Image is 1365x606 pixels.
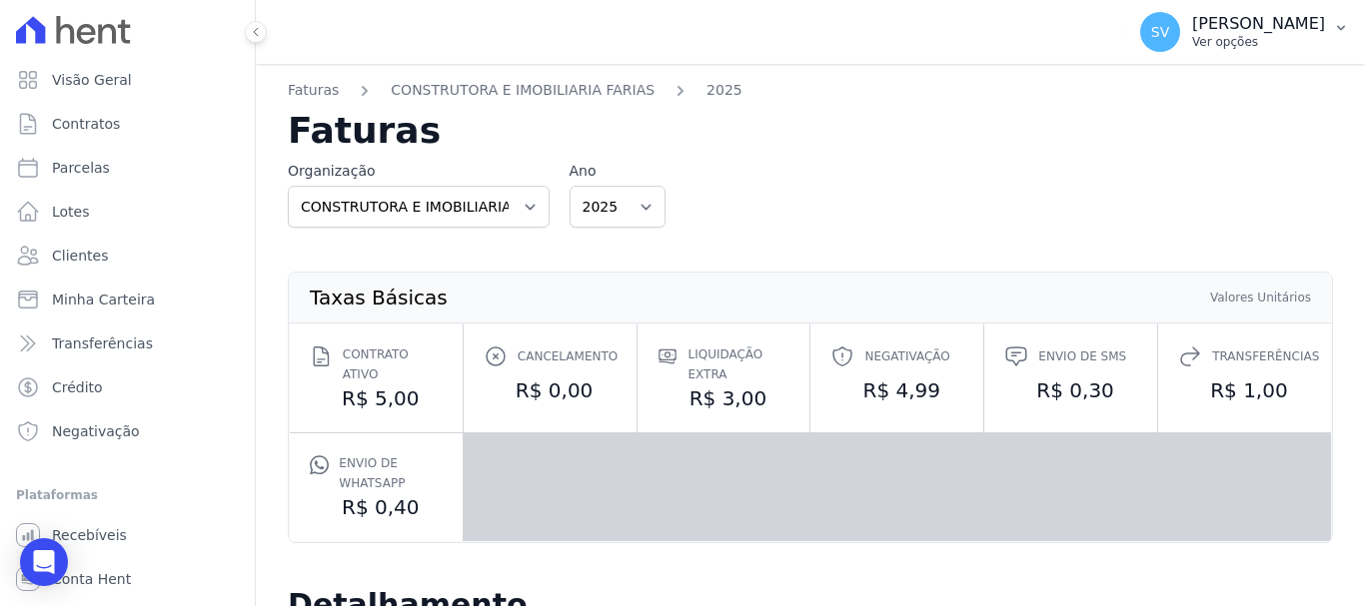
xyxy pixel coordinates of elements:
[288,113,1333,149] h2: Faturas
[52,202,90,222] span: Lotes
[1178,376,1311,404] dd: R$ 1,00
[830,376,963,404] dd: R$ 4,99
[310,493,443,521] dd: R$ 0,40
[1004,376,1137,404] dd: R$ 0,30
[288,161,550,182] label: Organização
[864,346,949,366] span: Negativação
[52,70,132,90] span: Visão Geral
[1212,346,1319,366] span: Transferências
[706,80,742,101] a: 2025
[518,346,618,366] span: Cancelamento
[8,367,247,407] a: Crédito
[52,333,153,353] span: Transferências
[1151,25,1169,39] span: SV
[288,80,339,101] a: Faturas
[570,161,666,182] label: Ano
[658,384,790,412] dd: R$ 3,00
[310,384,443,412] dd: R$ 5,00
[8,192,247,232] a: Lotes
[309,289,449,306] th: Taxas Básicas
[52,246,108,266] span: Clientes
[20,538,68,586] div: Open Intercom Messenger
[1192,14,1325,34] p: [PERSON_NAME]
[52,421,140,441] span: Negativação
[8,323,247,363] a: Transferências
[52,377,103,397] span: Crédito
[8,236,247,276] a: Clientes
[8,148,247,188] a: Parcelas
[52,525,127,545] span: Recebíveis
[8,515,247,555] a: Recebíveis
[52,158,110,178] span: Parcelas
[52,114,120,134] span: Contratos
[1192,34,1325,50] p: Ver opções
[8,60,247,100] a: Visão Geral
[52,569,131,589] span: Conta Hent
[391,80,655,101] a: CONSTRUTORA E IMOBILIARIA FARIAS
[8,411,247,451] a: Negativação
[484,376,617,404] dd: R$ 0,00
[339,453,442,493] span: Envio de Whatsapp
[52,290,155,309] span: Minha Carteira
[288,80,1333,113] nav: Breadcrumb
[1124,4,1365,60] button: SV [PERSON_NAME] Ver opções
[687,344,789,384] span: Liquidação extra
[1038,346,1126,366] span: Envio de SMS
[8,559,247,599] a: Conta Hent
[343,344,443,384] span: Contrato ativo
[1209,289,1312,306] th: Valores Unitários
[16,483,239,507] div: Plataformas
[8,280,247,319] a: Minha Carteira
[8,104,247,144] a: Contratos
